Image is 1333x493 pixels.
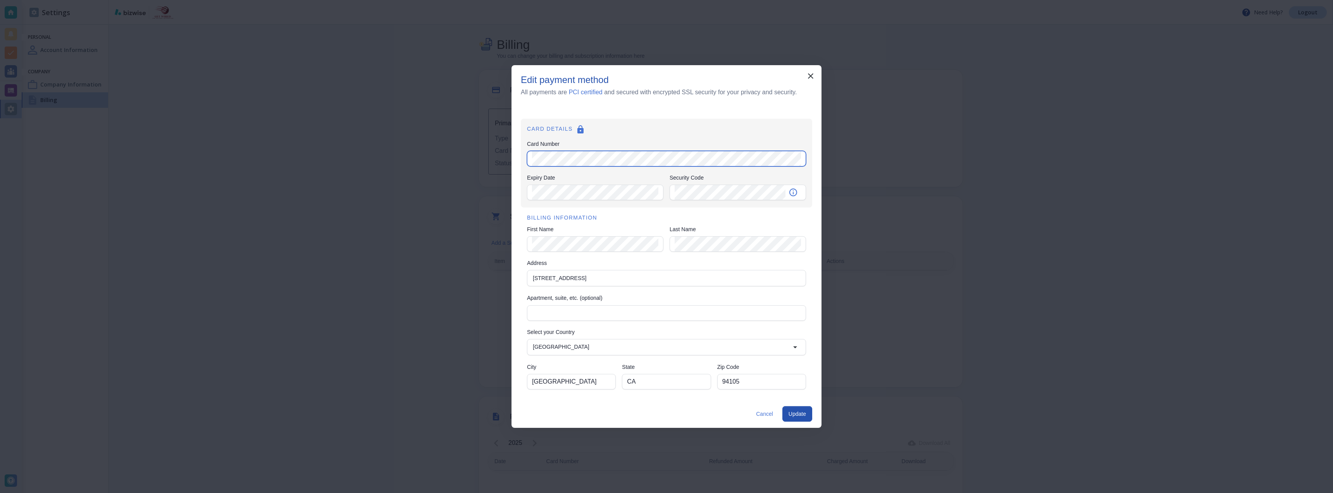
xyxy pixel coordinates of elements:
label: First Name [527,225,663,233]
button: Cancel [753,406,776,422]
button: Open [787,339,803,355]
label: Last Name [670,225,806,233]
label: City [527,363,616,371]
button: Update [782,406,812,422]
label: Zip Code [717,363,806,371]
label: Select your Country [527,328,806,336]
a: PCI certified [569,89,603,95]
label: State [622,363,711,371]
h6: All payments are and secured with encrypted SSL security for your privacy and security. [521,87,797,97]
svg: Security code is the 3-4 digit number on the back of your card [789,188,798,197]
label: Expiry Date [527,174,663,182]
h5: Edit payment method [521,74,609,86]
h6: CARD DETAILS [527,125,806,137]
label: Address [527,259,806,267]
h6: BILLING INFORMATION [527,214,806,222]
